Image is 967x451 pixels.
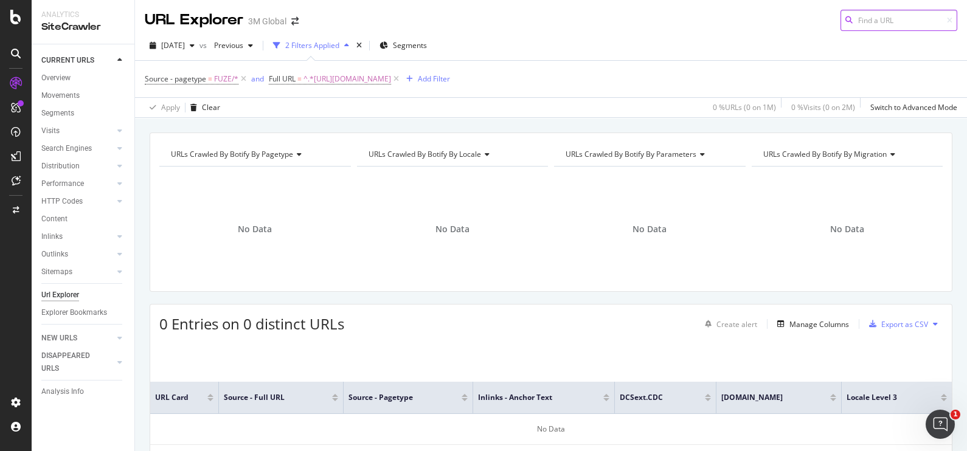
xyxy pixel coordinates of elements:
[41,332,114,345] a: NEW URLS
[238,223,272,235] span: No Data
[41,20,125,34] div: SiteCrawler
[393,40,427,50] span: Segments
[224,392,314,403] span: Source - Full URL
[145,36,199,55] button: [DATE]
[41,10,125,20] div: Analytics
[41,54,114,67] a: CURRENT URLS
[159,314,344,334] span: 0 Entries on 0 distinct URLs
[41,230,63,243] div: Inlinks
[41,142,114,155] a: Search Engines
[633,223,667,235] span: No Data
[401,72,450,86] button: Add Filter
[209,36,258,55] button: Previous
[369,149,481,159] span: URLs Crawled By Botify By locale
[721,392,812,403] span: [DOMAIN_NAME]
[41,107,126,120] a: Segments
[354,40,364,52] div: times
[269,74,296,84] span: Full URL
[41,89,126,102] a: Movements
[41,266,114,278] a: Sitemaps
[418,74,450,84] div: Add Filter
[41,385,126,398] a: Analysis Info
[716,319,757,329] div: Create alert
[41,248,68,261] div: Outlinks
[251,74,264,84] div: and
[41,213,68,225] div: Content
[840,10,957,31] input: Find a URL
[700,314,757,334] button: Create alert
[865,98,957,117] button: Switch to Advanced Mode
[185,98,220,117] button: Clear
[268,36,354,55] button: 2 Filters Applied
[291,17,299,26] div: arrow-right-arrow-left
[145,98,180,117] button: Apply
[847,392,923,403] span: locale Level 3
[348,392,443,403] span: Source - pagetype
[41,72,71,84] div: Overview
[926,410,955,439] iframe: Intercom live chat
[145,10,243,30] div: URL Explorer
[566,149,696,159] span: URLs Crawled By Botify By parameters
[41,306,126,319] a: Explorer Bookmarks
[161,40,185,50] span: 2025 Aug. 24th
[830,223,864,235] span: No Data
[208,74,212,84] span: =
[303,71,391,88] span: ^.*[URL][DOMAIN_NAME]
[791,102,855,112] div: 0 % Visits ( 0 on 2M )
[41,306,107,319] div: Explorer Bookmarks
[41,142,92,155] div: Search Engines
[375,36,432,55] button: Segments
[248,15,286,27] div: 3M Global
[145,74,206,84] span: Source - pagetype
[251,73,264,84] button: and
[171,149,293,159] span: URLs Crawled By Botify By pagetype
[41,266,72,278] div: Sitemaps
[41,248,114,261] a: Outlinks
[41,213,126,225] a: Content
[864,314,928,334] button: Export as CSV
[41,160,114,173] a: Distribution
[214,71,238,88] span: FUZE/*
[435,223,470,235] span: No Data
[150,414,952,445] div: No Data
[41,230,114,243] a: Inlinks
[41,349,103,375] div: DISAPPEARED URLS
[41,177,114,190] a: Performance
[366,145,538,164] h4: URLs Crawled By Botify By locale
[870,102,957,112] div: Switch to Advanced Mode
[41,195,83,208] div: HTTP Codes
[41,107,74,120] div: Segments
[881,319,928,329] div: Export as CSV
[763,149,887,159] span: URLs Crawled By Botify By migration
[478,392,585,403] span: Inlinks - Anchor Text
[41,125,114,137] a: Visits
[41,289,79,301] div: Url Explorer
[713,102,776,112] div: 0 % URLs ( 0 on 1M )
[41,177,84,190] div: Performance
[297,74,302,84] span: =
[168,145,340,164] h4: URLs Crawled By Botify By pagetype
[951,410,960,419] span: 1
[155,392,204,403] span: URL Card
[41,385,84,398] div: Analysis Info
[285,40,339,50] div: 2 Filters Applied
[41,195,114,208] a: HTTP Codes
[620,392,687,403] span: DCSext.CDC
[202,102,220,112] div: Clear
[41,160,80,173] div: Distribution
[41,54,94,67] div: CURRENT URLS
[209,40,243,50] span: Previous
[563,145,735,164] h4: URLs Crawled By Botify By parameters
[761,145,932,164] h4: URLs Crawled By Botify By migration
[772,317,849,331] button: Manage Columns
[161,102,180,112] div: Apply
[41,289,126,301] a: Url Explorer
[41,125,60,137] div: Visits
[41,332,77,345] div: NEW URLS
[789,319,849,329] div: Manage Columns
[41,89,80,102] div: Movements
[41,72,126,84] a: Overview
[199,40,209,50] span: vs
[41,349,114,375] a: DISAPPEARED URLS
